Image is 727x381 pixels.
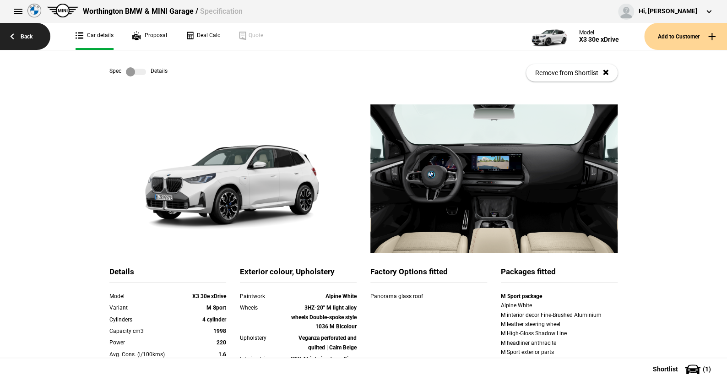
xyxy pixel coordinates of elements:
[109,303,179,312] div: Variant
[240,303,287,312] div: Wheels
[703,366,711,372] span: ( 1 )
[109,315,179,324] div: Cylinders
[370,267,487,283] div: Factory Options fitted
[109,292,179,301] div: Model
[109,350,179,359] div: Avg. Cons. (l/100kms)
[47,4,78,17] img: mini.png
[132,23,167,50] a: Proposal
[192,293,226,299] strong: X3 30e xDrive
[240,292,287,301] div: Paintwork
[639,358,727,381] button: Shortlist(1)
[109,267,226,283] div: Details
[218,351,226,358] strong: 1.6
[240,354,287,364] div: Interior Trim
[240,333,287,343] div: Upholstery
[213,328,226,334] strong: 1998
[185,23,220,50] a: Deal Calc
[206,305,226,311] strong: M Sport
[644,23,727,50] button: Add to Customer
[326,293,357,299] strong: Alpine White
[291,305,357,330] strong: 3HZ-20" M light alloy wheels Double-spoke style 1036 M Bicolour
[109,327,179,336] div: Capacity cm3
[639,7,697,16] div: Hi, [PERSON_NAME]
[298,335,357,350] strong: Veganza perforated and quilted | Calm Beige
[526,64,618,82] button: Remove from Shortlist
[76,23,114,50] a: Car details
[501,301,618,376] div: Alpine White M interior decor Fine-Brushed Aluminium M leather steering wheel M High-Gloss Shadow...
[200,7,242,16] span: Specification
[501,267,618,283] div: Packages fitted
[217,339,226,346] strong: 220
[240,267,357,283] div: Exterior colour, Upholstery
[290,356,357,371] strong: 43W-M interior decor Fine-Brushed Aluminium
[202,316,226,323] strong: 4 cylinder
[370,292,452,301] div: Panorama glass roof
[579,29,619,36] div: Model
[109,67,168,76] div: Spec Details
[109,338,179,347] div: Power
[579,36,619,44] div: X3 30e xDrive
[501,293,542,299] strong: M Sport package
[83,6,242,16] div: Worthington BMW & MINI Garage /
[27,4,41,17] img: bmw.png
[653,366,678,372] span: Shortlist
